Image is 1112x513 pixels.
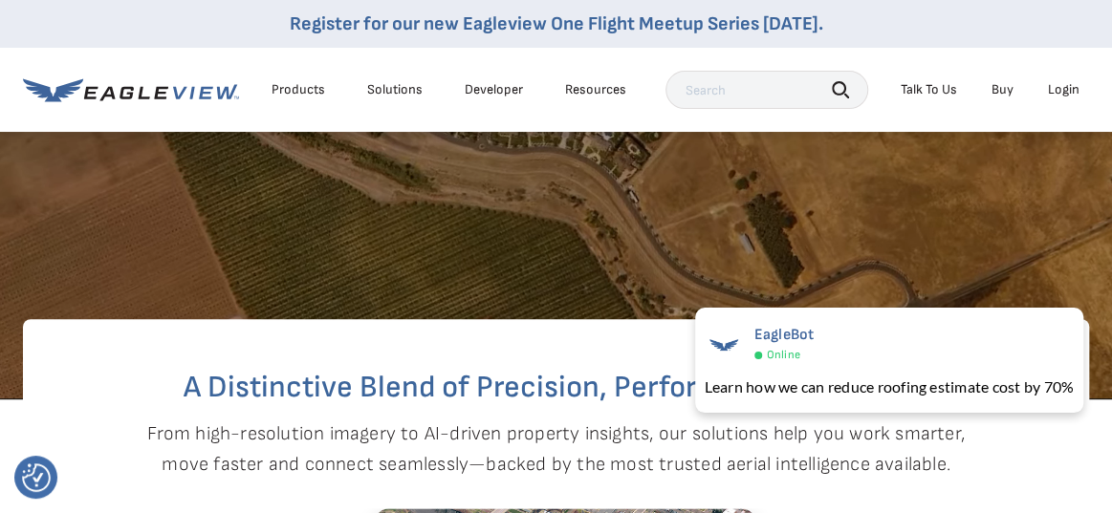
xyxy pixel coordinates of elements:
[1048,81,1079,98] div: Login
[565,81,626,98] div: Resources
[465,81,523,98] a: Developer
[754,326,815,344] span: EagleBot
[272,81,325,98] div: Products
[992,81,1014,98] a: Buy
[367,81,423,98] div: Solutions
[705,326,743,364] img: EagleBot
[290,12,823,35] a: Register for our new Eagleview One Flight Meetup Series [DATE].
[22,463,51,492] button: Consent Preferences
[665,71,868,109] input: Search
[705,375,1074,398] div: Learn how we can reduce roofing estimate cost by 70%
[147,418,966,480] p: From high-resolution imagery to AI-driven property insights, our solutions help you work smarter,...
[901,81,957,98] div: Talk To Us
[99,373,1013,403] h2: A Distinctive Blend of Precision, Performance, and Value
[22,463,51,492] img: Revisit consent button
[767,348,800,362] span: Online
